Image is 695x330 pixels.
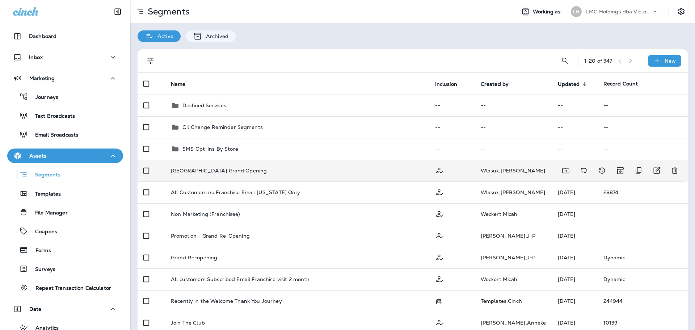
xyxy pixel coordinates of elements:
p: Marketing [29,75,55,81]
p: Assets [29,153,46,159]
span: Customer Only [435,254,445,260]
td: [DATE] [552,225,598,247]
button: Archive [613,163,628,178]
button: Filters [143,54,158,68]
p: Data [29,306,42,312]
button: File Manager [7,205,123,220]
button: Repeat Transaction Calculator [7,280,123,295]
td: -- [552,95,598,116]
p: SMS Opt-Ins By Store [182,146,238,152]
span: Name [171,81,195,87]
p: Inbox [29,54,43,60]
span: Updated [558,81,580,87]
span: Name [171,81,186,87]
p: Segments [28,172,60,179]
button: Templates [7,186,123,201]
span: Created by [481,81,518,87]
p: Join The Club [171,320,205,326]
button: Assets [7,149,123,163]
button: View Changelog [595,163,609,178]
button: Duplicate Segment [631,163,646,178]
td: Dynamic [598,247,688,268]
td: -- [598,116,688,138]
button: Email Broadcasts [7,127,123,142]
button: Inbox [7,50,123,64]
p: File Manager [28,210,68,217]
button: Surveys [7,261,123,276]
td: Templates , Cinch [475,290,552,312]
p: Grand Re-opening [171,255,217,260]
td: -- [429,95,475,116]
p: Surveys [28,266,55,273]
button: Coupons [7,224,123,239]
td: -- [429,138,475,160]
p: Journeys [28,94,58,101]
td: -- [429,116,475,138]
button: Marketing [7,71,123,85]
td: [DATE] [552,268,598,290]
p: All customers Subscribed Email Franchise visit 2 month [171,276,310,282]
td: 244944 [598,290,688,312]
td: Weckert , Micah [475,203,552,225]
span: Customer Only [435,319,445,325]
td: [PERSON_NAME] , J-P [475,225,552,247]
button: Forms [7,242,123,258]
p: Archived [202,33,228,39]
p: Email Broadcasts [28,132,78,139]
p: Repeat Transaction Calculator [28,285,111,292]
td: 28874 [598,181,688,203]
p: All Customers no Franchise Email [US_STATE] Only [171,189,300,195]
button: Text Broadcasts [7,108,123,123]
td: [DATE] [552,247,598,268]
div: 1 - 20 of 347 [584,58,612,64]
button: Search Segments [558,54,572,68]
td: -- [598,95,688,116]
p: Non Marketing (Franchisee) [171,211,240,217]
p: Dashboard [29,33,56,39]
span: Working as: [533,9,564,15]
p: New [665,58,676,64]
button: Segments [7,167,123,182]
p: Recently in the Welcome Thank You Journey [171,298,282,304]
td: -- [552,116,598,138]
p: LMC Holdings dba Victory Lane Quick Oil Change [586,9,651,14]
button: Data [7,302,123,316]
td: -- [598,138,688,160]
button: Settings [675,5,688,18]
td: [PERSON_NAME] , J-P [475,247,552,268]
span: Inclusion [435,81,467,87]
button: Move to folder [559,163,573,178]
button: Journeys [7,89,123,104]
td: [DATE] [552,203,598,225]
td: -- [475,116,552,138]
span: Customer Only [435,210,445,217]
td: [DATE] [552,160,598,181]
p: Segments [145,6,190,17]
button: Dashboard [7,29,123,43]
p: Oil Change Reminder Segments [182,124,263,130]
td: Dynamic [598,268,688,290]
span: Created by [481,81,509,87]
span: Customer Only [435,188,445,195]
p: Templates [28,191,61,198]
span: Customer Only [435,167,445,173]
span: Possession [435,297,442,304]
button: Edit [649,163,664,178]
p: Forms [28,247,51,254]
td: -- [475,138,552,160]
td: Weckert , Micah [475,268,552,290]
span: Inclusion [435,81,457,87]
p: Active [154,33,173,39]
p: Declined Services [182,103,226,108]
p: [GEOGRAPHIC_DATA] Grand Opening [171,168,267,174]
td: Wlasuk , [PERSON_NAME] [475,181,552,203]
span: Record Count [603,80,638,87]
span: Customer Only [435,275,445,282]
span: Customer Only [435,232,445,238]
button: Collapse Sidebar [108,4,128,19]
td: -- [552,138,598,160]
p: Promotion - Grand Re-Opening [171,233,250,239]
td: Wlasuk , [PERSON_NAME] [475,160,552,181]
td: [DATE] [552,181,598,203]
button: Delete [667,163,682,178]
